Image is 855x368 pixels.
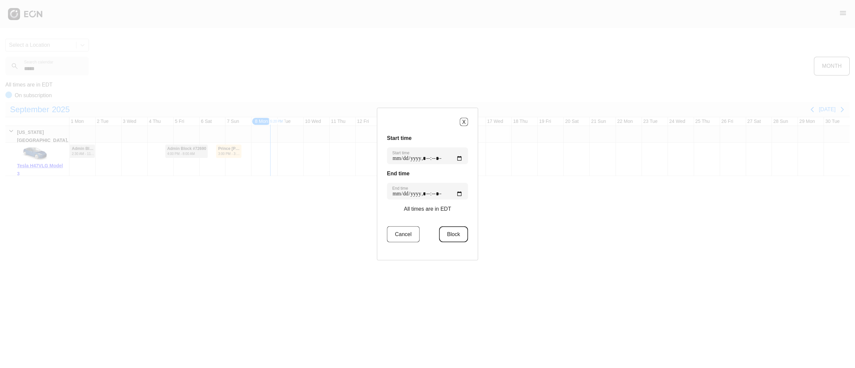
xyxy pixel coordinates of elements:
label: End time [392,186,408,191]
button: Cancel [387,226,420,242]
button: Block [439,226,468,242]
p: All times are in EDT [404,205,451,213]
h3: Start time [387,134,468,142]
button: X [460,118,468,126]
label: Start time [392,150,409,156]
h3: End time [387,170,468,178]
